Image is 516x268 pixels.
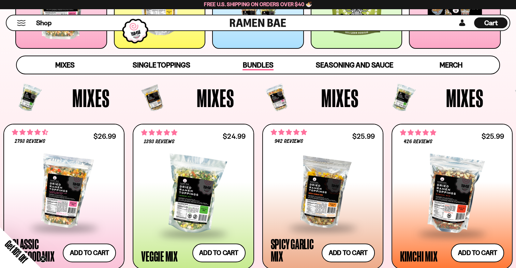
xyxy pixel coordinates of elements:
a: Mixes [17,56,113,74]
span: 426 reviews [404,139,432,145]
span: Mixes [446,85,484,110]
a: Cart [474,15,507,30]
a: Single Toppings [113,56,210,74]
span: 4.68 stars [12,128,48,137]
span: 4.76 stars [141,128,177,137]
a: Bundles [210,56,306,74]
div: $24.99 [223,133,245,139]
div: Spicy Garlic Mix [271,238,318,262]
a: Merch [403,56,499,74]
button: Add to cart [192,243,246,262]
a: Shop [36,17,51,28]
span: 942 reviews [274,139,303,144]
span: Mixes [321,85,359,110]
button: Mobile Menu Trigger [17,20,26,26]
span: Shop [36,18,51,28]
span: Mixes [72,85,110,110]
span: Mixes [55,61,75,69]
a: Seasoning and Sauce [306,56,403,74]
span: 2793 reviews [15,139,45,144]
span: 1393 reviews [144,139,175,145]
span: Mixes [197,85,234,110]
span: Cart [484,19,498,27]
div: $26.99 [93,133,116,139]
span: Get 10% Off [3,238,30,265]
span: 4.76 stars [400,128,436,137]
div: $25.99 [482,133,504,139]
div: Veggie Mix [141,250,178,262]
button: Add to cart [322,243,375,262]
button: Add to cart [451,243,504,262]
div: Kimchi Mix [400,250,438,262]
span: Seasoning and Sauce [316,61,393,69]
span: Single Toppings [133,61,190,69]
button: Add to cart [63,243,116,262]
span: Free U.S. Shipping on Orders over $40 🍜 [204,1,312,8]
div: $25.99 [352,133,375,139]
span: Bundles [242,61,273,70]
span: 4.75 stars [271,128,307,137]
span: Merch [440,61,462,69]
button: Close teaser [40,256,46,263]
